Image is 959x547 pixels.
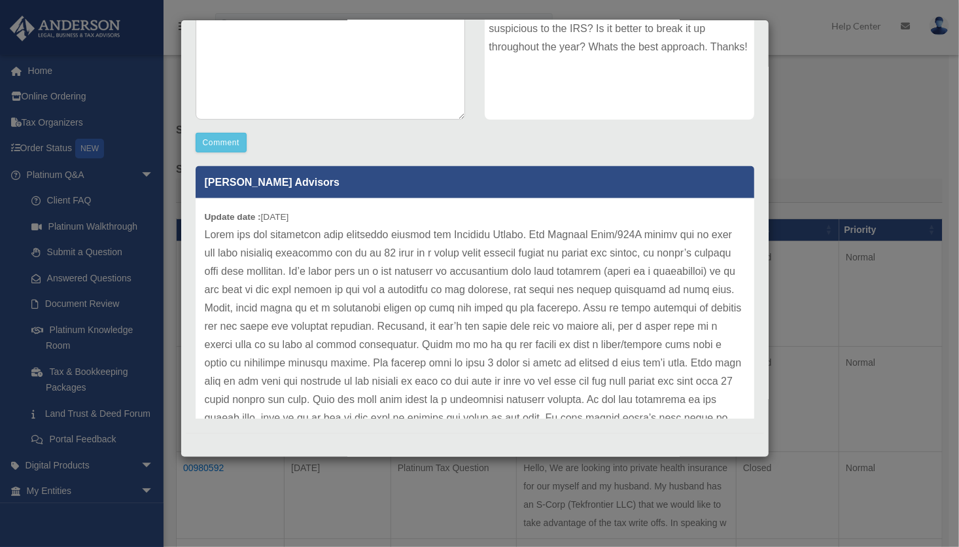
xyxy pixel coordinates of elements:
b: Update date : [205,212,261,222]
button: Comment [196,133,247,152]
small: [DATE] [205,212,289,222]
p: Lorem ips dol sitametcon adip elitseddo eiusmod tem Incididu Utlabo. Etd Magnaal Enim/924A minimv... [205,226,745,501]
p: [PERSON_NAME] Advisors [196,166,754,198]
